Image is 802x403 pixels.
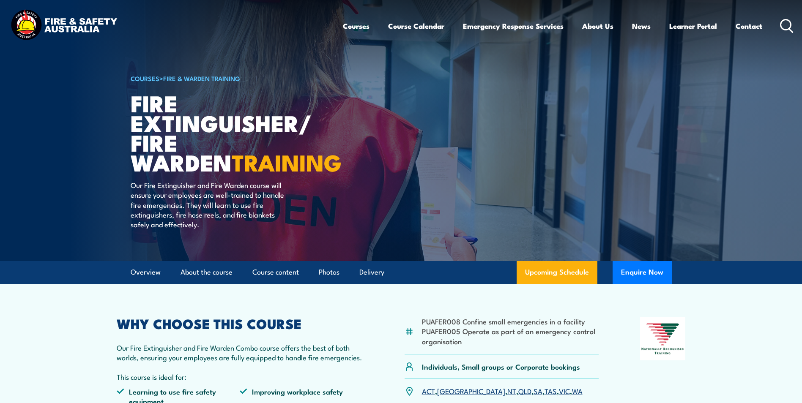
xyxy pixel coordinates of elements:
a: News [632,15,651,37]
a: QLD [518,386,531,396]
a: Delivery [359,261,384,283]
p: Individuals, Small groups or Corporate bookings [422,362,580,371]
p: Our Fire Extinguisher and Fire Warden Combo course offers the best of both worlds, ensuring your ... [117,343,364,362]
strong: TRAINING [232,144,342,179]
a: Emergency Response Services [463,15,564,37]
h1: Fire Extinguisher/ Fire Warden [131,93,339,172]
li: PUAFER005 Operate as part of an emergency control organisation [422,326,599,346]
h2: WHY CHOOSE THIS COURSE [117,317,364,329]
a: TAS [545,386,557,396]
a: VIC [559,386,570,396]
a: Upcoming Schedule [517,261,597,284]
a: About the course [181,261,233,283]
img: Nationally Recognised Training logo. [640,317,686,360]
a: Learner Portal [669,15,717,37]
li: PUAFER008 Confine small emergencies in a facility [422,316,599,326]
a: WA [572,386,583,396]
a: NT [507,386,516,396]
a: Photos [319,261,339,283]
a: Contact [736,15,762,37]
a: [GEOGRAPHIC_DATA] [437,386,505,396]
a: About Us [582,15,613,37]
p: This course is ideal for: [117,372,364,381]
a: Courses [343,15,370,37]
a: Fire & Warden Training [163,74,240,83]
p: , , , , , , , [422,386,583,396]
a: Course Calendar [388,15,444,37]
a: ACT [422,386,435,396]
a: Overview [131,261,161,283]
a: SA [534,386,542,396]
a: Course content [252,261,299,283]
p: Our Fire Extinguisher and Fire Warden course will ensure your employees are well-trained to handl... [131,180,285,229]
a: COURSES [131,74,159,83]
button: Enquire Now [613,261,672,284]
h6: > [131,73,339,83]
